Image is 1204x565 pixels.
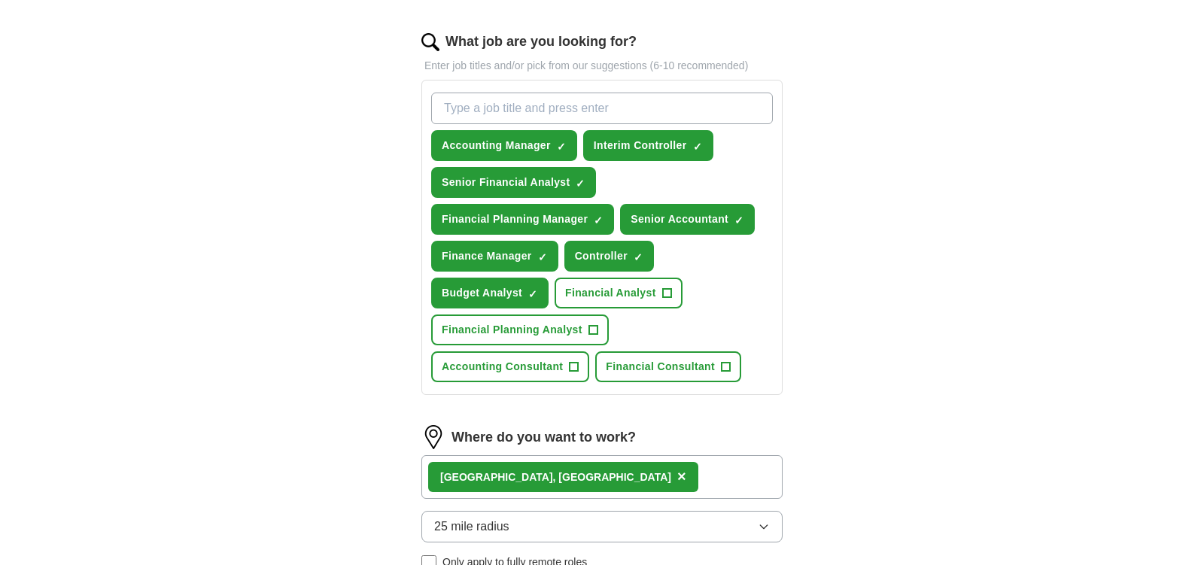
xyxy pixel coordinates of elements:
span: ✓ [734,214,743,226]
button: Financial Planning Analyst [431,314,609,345]
button: × [677,466,686,488]
span: Accounting Manager [442,138,551,153]
button: Finance Manager✓ [431,241,558,272]
span: Financial Planning Manager [442,211,588,227]
span: ✓ [576,178,585,190]
button: Financial Planning Manager✓ [431,204,614,235]
span: Financial Planning Analyst [442,322,582,338]
span: ✓ [528,288,537,300]
button: Controller✓ [564,241,654,272]
span: Finance Manager [442,248,532,264]
img: search.png [421,33,439,51]
div: [GEOGRAPHIC_DATA], [GEOGRAPHIC_DATA] [440,469,671,485]
span: Financial Consultant [606,359,715,375]
span: ✓ [557,141,566,153]
button: Financial Consultant [595,351,741,382]
span: ✓ [538,251,547,263]
span: 25 mile radius [434,518,509,536]
span: ✓ [634,251,643,263]
button: 25 mile radius [421,511,783,542]
button: Financial Analyst [555,278,683,308]
button: Senior Financial Analyst✓ [431,167,596,198]
span: Senior Financial Analyst [442,175,570,190]
img: location.png [421,425,445,449]
button: Accounting Consultant [431,351,589,382]
label: What job are you looking for? [445,32,637,52]
span: Financial Analyst [565,285,656,301]
span: Interim Controller [594,138,687,153]
span: ✓ [693,141,702,153]
span: Budget Analyst [442,285,522,301]
span: Senior Accountant [631,211,728,227]
span: Accounting Consultant [442,359,563,375]
button: Senior Accountant✓ [620,204,755,235]
span: Controller [575,248,628,264]
button: Accounting Manager✓ [431,130,577,161]
label: Where do you want to work? [451,427,636,448]
p: Enter job titles and/or pick from our suggestions (6-10 recommended) [421,58,783,74]
button: Interim Controller✓ [583,130,713,161]
span: × [677,468,686,485]
input: Type a job title and press enter [431,93,773,124]
button: Budget Analyst✓ [431,278,549,308]
span: ✓ [594,214,603,226]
